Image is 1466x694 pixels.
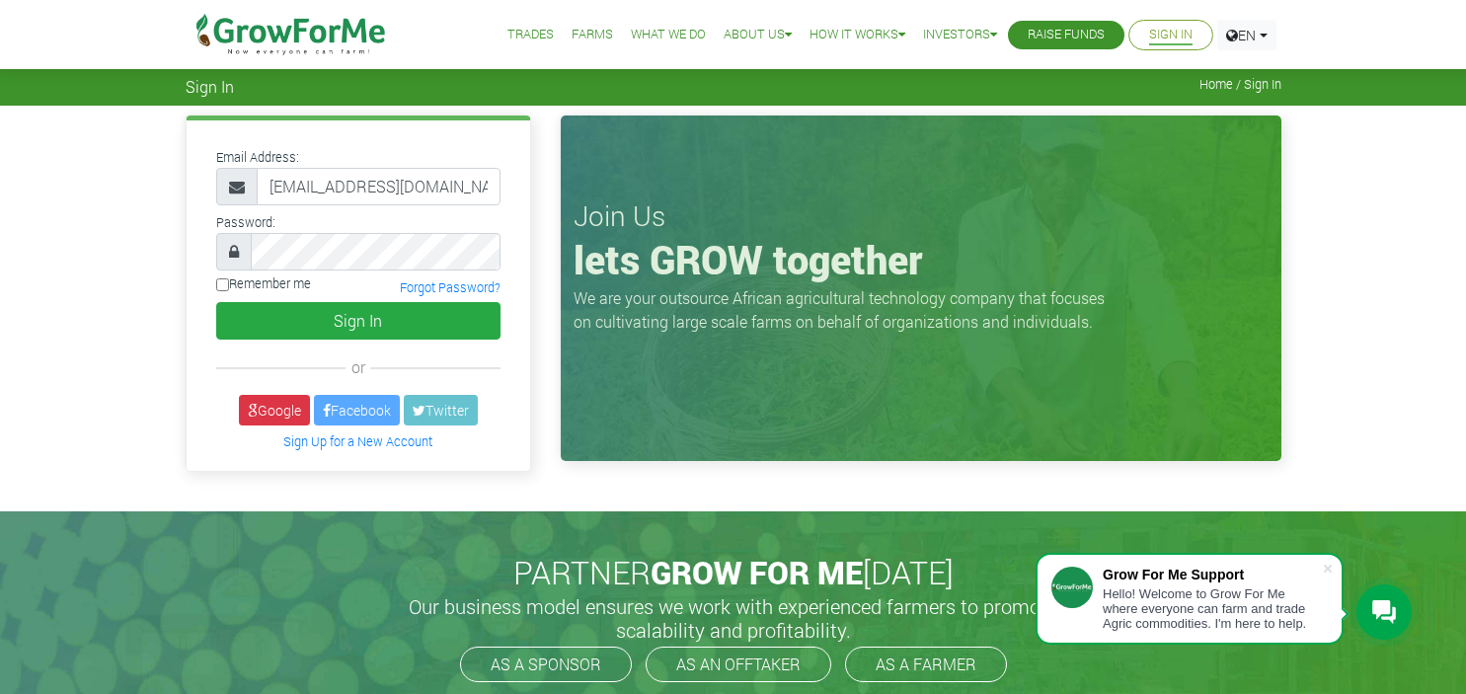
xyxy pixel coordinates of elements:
[388,594,1079,642] h5: Our business model ensures we work with experienced farmers to promote scalability and profitabil...
[216,302,501,340] button: Sign In
[923,25,997,45] a: Investors
[239,395,310,425] a: Google
[1028,25,1105,45] a: Raise Funds
[574,286,1117,334] p: We are your outsource African agricultural technology company that focuses on cultivating large s...
[186,77,234,96] span: Sign In
[574,236,1269,283] h1: lets GROW together
[810,25,905,45] a: How it Works
[845,647,1007,682] a: AS A FARMER
[631,25,706,45] a: What We Do
[1103,567,1322,582] div: Grow For Me Support
[651,551,863,593] span: GROW FOR ME
[283,433,432,449] a: Sign Up for a New Account
[216,355,501,379] div: or
[1199,77,1281,92] span: Home / Sign In
[1149,25,1193,45] a: Sign In
[216,213,275,232] label: Password:
[572,25,613,45] a: Farms
[216,274,311,293] label: Remember me
[193,554,1273,591] h2: PARTNER [DATE]
[400,279,501,295] a: Forgot Password?
[460,647,632,682] a: AS A SPONSOR
[574,199,1269,233] h3: Join Us
[1103,586,1322,631] div: Hello! Welcome to Grow For Me where everyone can farm and trade Agric commodities. I'm here to help.
[1217,20,1276,50] a: EN
[216,148,299,167] label: Email Address:
[646,647,831,682] a: AS AN OFFTAKER
[257,168,501,205] input: Email Address
[216,278,229,291] input: Remember me
[507,25,554,45] a: Trades
[724,25,792,45] a: About Us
